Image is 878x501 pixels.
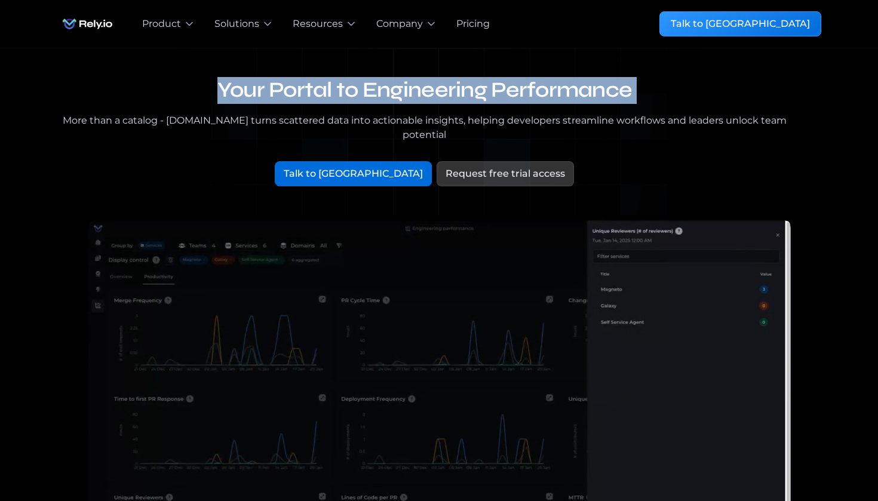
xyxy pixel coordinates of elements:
[142,17,181,31] div: Product
[456,17,490,31] a: Pricing
[57,12,118,36] a: home
[671,17,810,31] div: Talk to [GEOGRAPHIC_DATA]
[446,167,565,181] div: Request free trial access
[293,17,343,31] div: Resources
[57,113,793,142] div: More than a catalog - [DOMAIN_NAME] turns scattered data into actionable insights, helping develo...
[437,161,574,186] a: Request free trial access
[275,161,432,186] a: Talk to [GEOGRAPHIC_DATA]
[376,17,423,31] div: Company
[799,422,861,484] iframe: Chatbot
[57,77,793,104] h1: Your Portal to Engineering Performance
[659,11,821,36] a: Talk to [GEOGRAPHIC_DATA]
[284,167,423,181] div: Talk to [GEOGRAPHIC_DATA]
[57,12,118,36] img: Rely.io logo
[214,17,259,31] div: Solutions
